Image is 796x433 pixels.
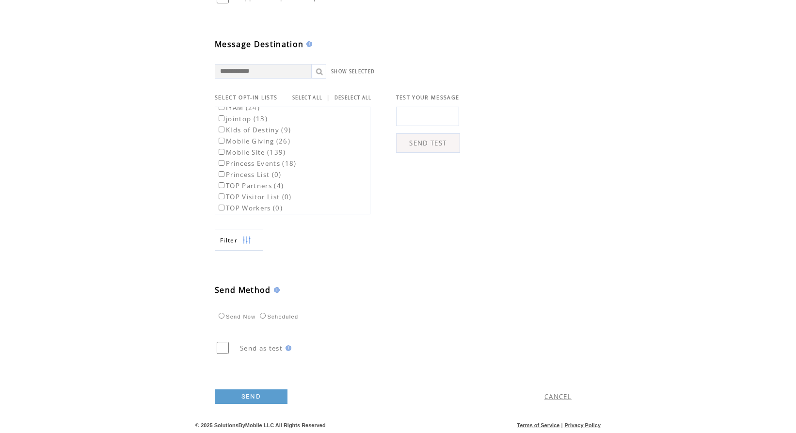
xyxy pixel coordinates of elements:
input: IYAM (24) [219,104,224,110]
input: Princess List (0) [219,171,224,177]
input: KIds of Destiny (9) [219,127,224,132]
span: TEST YOUR MESSAGE [396,94,460,101]
span: Send as test [240,344,283,353]
span: Show filters [220,236,238,244]
label: TOP Visitor List (0) [217,192,292,201]
label: IYAM (24) [217,103,260,112]
input: Princess Events (18) [219,160,224,166]
input: Mobile Giving (26) [219,138,224,144]
label: TOP Workers (0) [217,204,283,212]
input: Scheduled [260,313,266,319]
img: help.gif [303,41,312,47]
label: TOP Partners (4) [217,181,284,190]
label: Send Now [216,314,255,320]
img: help.gif [283,345,291,351]
label: Scheduled [257,314,298,320]
span: Message Destination [215,39,303,49]
a: SEND TEST [396,133,460,153]
input: TOP Partners (4) [219,182,224,188]
span: Send Method [215,285,271,295]
input: TOP Workers (0) [219,205,224,210]
label: Mobile Site (139) [217,148,286,157]
img: help.gif [271,287,280,293]
label: KIds of Destiny (9) [217,126,291,134]
label: jointop (13) [217,114,268,123]
input: TOP Visitor List (0) [219,193,224,199]
label: Princess List (0) [217,170,282,179]
a: Filter [215,229,263,251]
label: Mobile Giving (26) [217,137,290,145]
a: SELECT ALL [292,95,322,101]
a: Privacy Policy [564,422,601,428]
a: DESELECT ALL [334,95,372,101]
span: © 2025 SolutionsByMobile LLC All Rights Reserved [195,422,326,428]
input: jointop (13) [219,115,224,121]
img: filters.png [242,229,251,251]
a: SHOW SELECTED [331,68,375,75]
a: Terms of Service [517,422,560,428]
a: SEND [215,389,287,404]
span: | [326,93,330,102]
span: SELECT OPT-IN LISTS [215,94,277,101]
input: Mobile Site (139) [219,149,224,155]
a: CANCEL [544,392,572,401]
input: Send Now [219,313,224,319]
label: Princess Events (18) [217,159,297,168]
span: | [561,422,563,428]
